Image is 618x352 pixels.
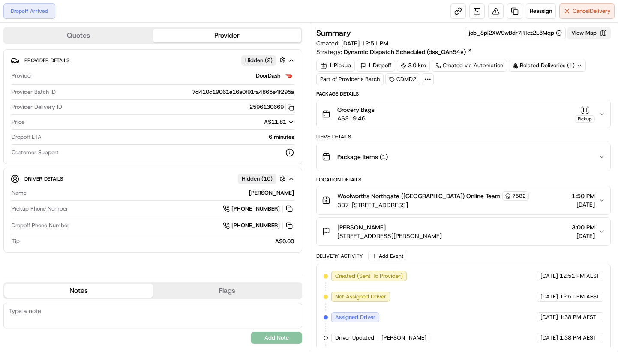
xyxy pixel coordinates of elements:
[540,272,558,280] span: [DATE]
[385,73,420,85] div: CDMD2
[560,293,600,301] span: 12:51 PM AEST
[316,176,611,183] div: Location Details
[316,90,611,97] div: Package Details
[4,284,153,298] button: Notes
[344,48,472,56] a: Dynamic Dispatch Scheduled (dss_QAn54v)
[12,72,33,80] span: Provider
[572,223,595,232] span: 3:00 PM
[242,175,273,183] span: Hidden ( 10 )
[85,145,104,152] span: Pylon
[29,90,108,97] div: We're available if you need us!
[317,100,610,128] button: Grocery BagsA$219.46Pickup
[575,106,595,123] button: Pickup
[316,253,363,259] div: Delivery Activity
[72,125,79,132] div: 💻
[316,29,351,37] h3: Summary
[22,55,141,64] input: Clear
[30,189,294,197] div: [PERSON_NAME]
[572,232,595,240] span: [DATE]
[11,53,295,67] button: Provider DetailsHidden (2)
[540,313,558,321] span: [DATE]
[560,334,596,342] span: 1:38 PM AEST
[81,124,138,133] span: API Documentation
[12,88,56,96] span: Provider Batch ID
[469,29,562,37] button: job_Spi2XW9wBdr7RTez2L3Mqp
[432,60,507,72] a: Created via Automation
[530,7,552,15] span: Reassign
[241,55,288,66] button: Hidden (2)
[192,88,294,96] span: 7d410c19061e16a0f91fa4865e4f295a
[24,175,63,182] span: Driver Details
[45,133,294,141] div: 6 minutes
[337,105,375,114] span: Grocery Bags
[317,186,610,214] button: Woolworths Northgate ([GEOGRAPHIC_DATA]) Online Team7582387-[STREET_ADDRESS]1:50 PM[DATE]
[559,3,615,19] button: CancelDelivery
[219,118,294,126] button: A$11.81
[357,60,395,72] div: 1 Dropoff
[24,57,69,64] span: Provider Details
[316,60,355,72] div: 1 Pickup
[337,114,375,123] span: A$219.46
[316,48,472,56] div: Strategy:
[512,193,526,199] span: 7582
[9,82,24,97] img: 1736555255976-a54dd68f-1ca7-489b-9aae-adbdc363a1c4
[12,103,62,111] span: Provider Delivery ID
[11,171,295,186] button: Driver DetailsHidden (10)
[335,293,386,301] span: Not Assigned Driver
[560,272,600,280] span: 12:51 PM AEST
[381,334,426,342] span: [PERSON_NAME]
[368,251,406,261] button: Add Event
[12,149,59,156] span: Customer Support
[337,192,501,200] span: Woolworths Northgate ([GEOGRAPHIC_DATA]) Online Team
[526,3,556,19] button: Reassign
[5,121,69,136] a: 📗Knowledge Base
[17,124,66,133] span: Knowledge Base
[397,60,430,72] div: 3.0 km
[560,313,596,321] span: 1:38 PM AEST
[567,27,611,39] button: View Map
[540,293,558,301] span: [DATE]
[256,72,280,80] span: DoorDash
[23,238,294,245] div: A$0.00
[69,121,141,136] a: 💻API Documentation
[317,218,610,245] button: [PERSON_NAME][STREET_ADDRESS][PERSON_NAME]3:00 PM[DATE]
[335,272,403,280] span: Created (Sent To Provider)
[60,145,104,152] a: Powered byPylon
[540,334,558,342] span: [DATE]
[573,7,611,15] span: Cancel Delivery
[12,238,20,245] span: Tip
[12,205,68,213] span: Pickup Phone Number
[344,48,466,56] span: Dynamic Dispatch Scheduled (dss_QAn54v)
[231,222,280,229] span: [PHONE_NUMBER]
[341,39,388,47] span: [DATE] 12:51 PM
[264,118,286,126] span: A$11.81
[316,133,611,140] div: Items Details
[4,29,153,42] button: Quotes
[337,201,529,209] span: 387-[STREET_ADDRESS]
[337,153,388,161] span: Package Items ( 1 )
[9,34,156,48] p: Welcome 👋
[316,39,388,48] span: Created:
[12,133,42,141] span: Dropoff ETA
[223,204,294,214] a: [PHONE_NUMBER]
[335,313,375,321] span: Assigned Driver
[572,200,595,209] span: [DATE]
[245,57,273,64] span: Hidden ( 2 )
[153,29,302,42] button: Provider
[223,221,294,230] a: [PHONE_NUMBER]
[575,115,595,123] div: Pickup
[337,223,386,232] span: [PERSON_NAME]
[249,103,294,111] button: 2596130669
[12,118,24,126] span: Price
[317,143,610,171] button: Package Items (1)
[146,84,156,95] button: Start new chat
[284,71,294,81] img: doordash_logo_v2.png
[572,192,595,200] span: 1:50 PM
[337,232,442,240] span: [STREET_ADDRESS][PERSON_NAME]
[231,205,280,213] span: [PHONE_NUMBER]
